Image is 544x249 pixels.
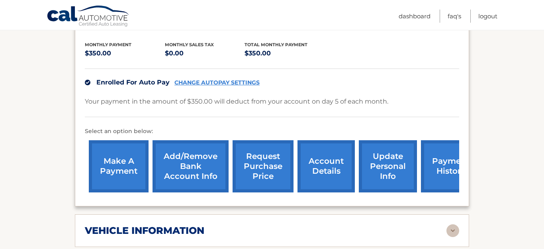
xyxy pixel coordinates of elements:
[165,48,245,59] p: $0.00
[85,80,90,85] img: check.svg
[85,42,131,47] span: Monthly Payment
[96,78,170,86] span: Enrolled For Auto Pay
[153,140,229,192] a: Add/Remove bank account info
[297,140,355,192] a: account details
[245,42,307,47] span: Total Monthly Payment
[47,5,130,28] a: Cal Automotive
[421,140,481,192] a: payment history
[85,225,204,237] h2: vehicle information
[89,140,149,192] a: make a payment
[233,140,294,192] a: request purchase price
[399,10,431,23] a: Dashboard
[245,48,325,59] p: $350.00
[174,79,260,86] a: CHANGE AUTOPAY SETTINGS
[85,96,388,107] p: Your payment in the amount of $350.00 will deduct from your account on day 5 of each month.
[85,127,459,136] p: Select an option below:
[446,224,459,237] img: accordion-rest.svg
[165,42,214,47] span: Monthly sales Tax
[478,10,497,23] a: Logout
[85,48,165,59] p: $350.00
[448,10,461,23] a: FAQ's
[359,140,417,192] a: update personal info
